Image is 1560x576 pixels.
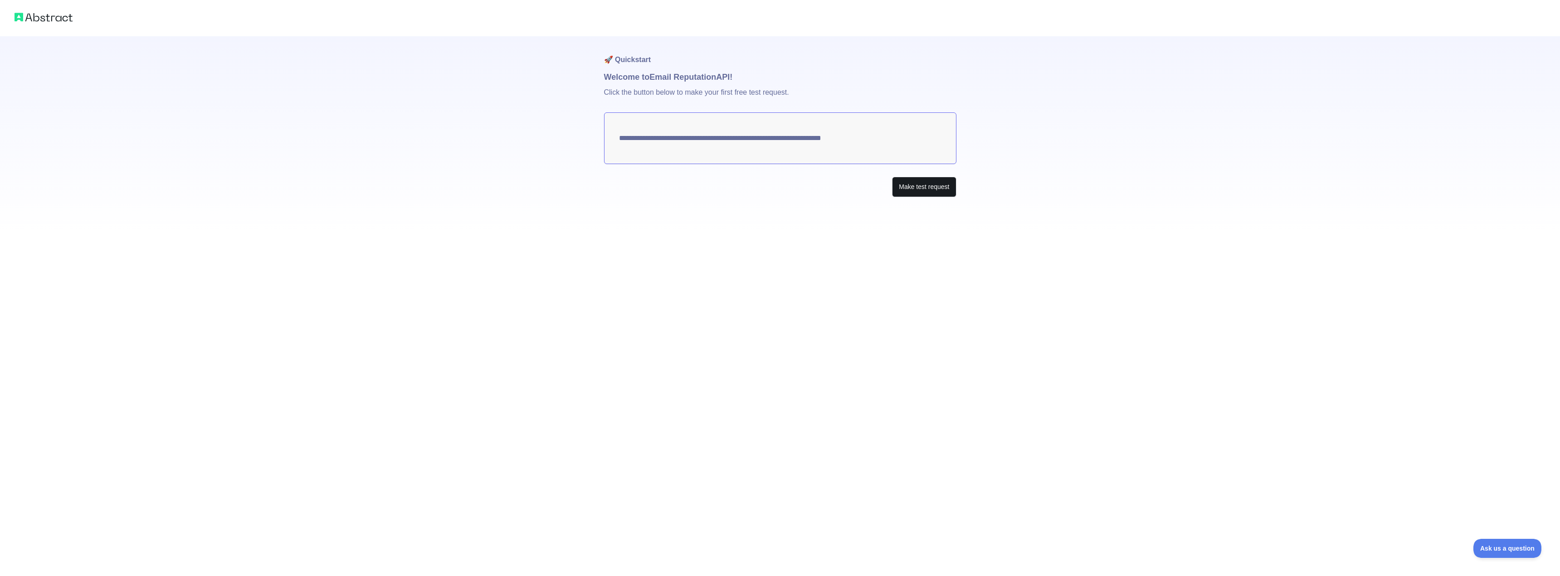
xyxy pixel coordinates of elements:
iframe: Toggle Customer Support [1473,539,1542,558]
h1: Welcome to Email Reputation API! [604,71,956,83]
img: Abstract logo [15,11,73,24]
p: Click the button below to make your first free test request. [604,83,956,112]
button: Make test request [892,177,956,197]
h1: 🚀 Quickstart [604,36,956,71]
